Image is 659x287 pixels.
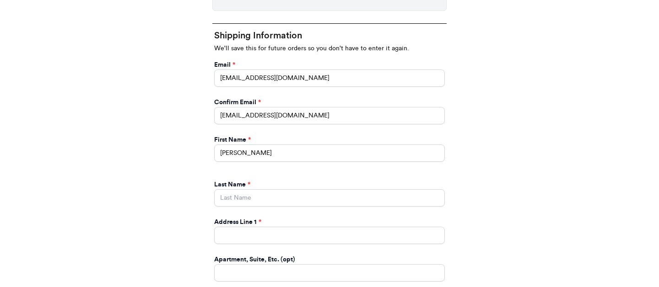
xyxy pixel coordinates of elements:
[214,69,445,87] input: Email
[214,60,235,69] label: Email
[214,189,445,207] input: Last Name
[214,218,261,227] label: Address Line 1
[214,107,445,124] input: Confirm Email
[214,144,445,162] input: First Name
[214,180,250,189] label: Last Name
[214,44,445,53] p: We'll save this for future orders so you don't have to enter it again.
[214,135,251,144] label: First Name
[214,29,445,42] h2: Shipping Information
[214,98,261,107] label: Confirm Email
[214,255,295,264] label: Apartment, Suite, Etc. (opt)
